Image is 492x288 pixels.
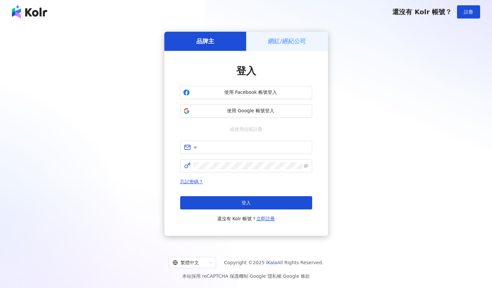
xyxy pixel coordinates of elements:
[182,272,310,280] span: 本站採用 reCAPTCHA 保護機制
[217,215,275,223] span: 還沒有 Kolr 帳號？
[192,108,309,114] span: 使用 Google 帳號登入
[256,216,275,221] a: 立即註冊
[268,37,306,45] h5: 網紅/經紀公司
[283,273,310,279] a: Google 條款
[173,257,206,268] div: 繁體中文
[304,163,308,168] span: eye-invisible
[392,8,452,16] span: 還沒有 Kolr 帳號？
[250,273,281,279] a: Google 隱私權
[225,126,267,133] span: 或使用信箱註冊
[180,179,203,184] a: 忘記密碼？
[281,273,283,279] span: |
[224,259,323,267] span: Copyright © 2025 All Rights Reserved.
[180,196,312,209] button: 登入
[457,5,480,18] button: 註冊
[242,200,251,205] span: 登入
[192,89,309,96] span: 使用 Facebook 帳號登入
[236,65,256,77] span: 登入
[196,37,214,45] h5: 品牌主
[266,260,277,265] a: iKala
[180,86,312,99] button: 使用 Facebook 帳號登入
[12,5,47,18] img: logo
[248,273,250,279] span: |
[180,104,312,118] button: 使用 Google 帳號登入
[464,9,473,15] span: 註冊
